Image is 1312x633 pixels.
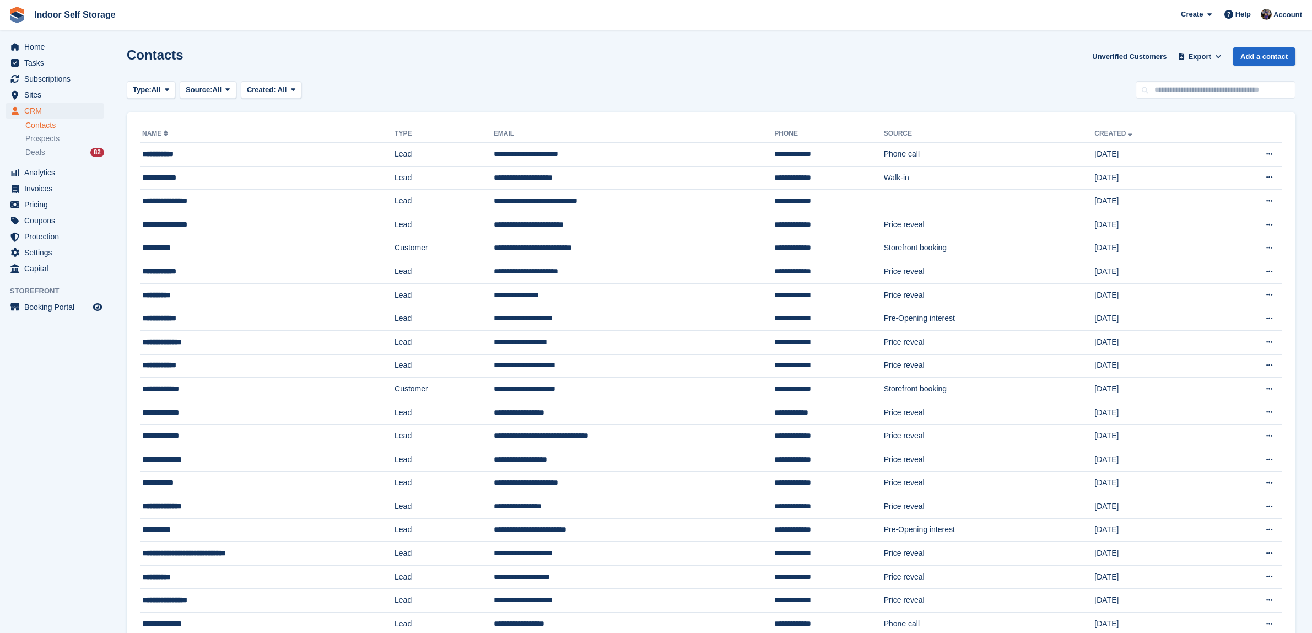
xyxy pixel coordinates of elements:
[127,81,175,99] button: Type: All
[1094,471,1214,495] td: [DATE]
[30,6,120,24] a: Indoor Self Storage
[1094,518,1214,542] td: [DATE]
[247,85,276,94] span: Created:
[1094,378,1214,401] td: [DATE]
[1094,401,1214,425] td: [DATE]
[1094,565,1214,589] td: [DATE]
[1094,166,1214,190] td: [DATE]
[25,147,45,158] span: Deals
[1094,542,1214,566] td: [DATE]
[395,471,494,495] td: Lead
[884,565,1095,589] td: Price reveal
[1189,51,1211,62] span: Export
[884,401,1095,425] td: Price reveal
[180,81,236,99] button: Source: All
[884,283,1095,307] td: Price reveal
[395,283,494,307] td: Lead
[884,125,1095,143] th: Source
[884,143,1095,167] td: Phone call
[10,286,110,297] span: Storefront
[1094,354,1214,378] td: [DATE]
[24,103,90,119] span: CRM
[24,229,90,244] span: Protection
[395,565,494,589] td: Lead
[395,425,494,448] td: Lead
[6,213,104,228] a: menu
[1235,9,1251,20] span: Help
[884,354,1095,378] td: Price reveal
[1094,143,1214,167] td: [DATE]
[24,39,90,55] span: Home
[395,378,494,401] td: Customer
[884,307,1095,331] td: Pre-Opening interest
[9,7,25,23] img: stora-icon-8386f47178a22dfd0bd8f6a31ec36ba5ce8667c1dd55bd0f319d3a0aa187defe.svg
[1094,425,1214,448] td: [DATE]
[1273,9,1302,20] span: Account
[25,133,60,144] span: Prospects
[395,125,494,143] th: Type
[774,125,883,143] th: Phone
[6,103,104,119] a: menu
[395,260,494,284] td: Lead
[133,84,152,95] span: Type:
[494,125,774,143] th: Email
[6,55,104,71] a: menu
[884,237,1095,260] td: Storefront booking
[24,87,90,103] span: Sites
[884,213,1095,237] td: Price reveal
[1094,307,1214,331] td: [DATE]
[1094,330,1214,354] td: [DATE]
[395,143,494,167] td: Lead
[6,197,104,212] a: menu
[6,39,104,55] a: menu
[24,71,90,87] span: Subscriptions
[25,120,104,131] a: Contacts
[24,197,90,212] span: Pricing
[1094,237,1214,260] td: [DATE]
[6,181,104,196] a: menu
[884,260,1095,284] td: Price reveal
[91,301,104,314] a: Preview store
[6,299,104,315] a: menu
[395,330,494,354] td: Lead
[395,542,494,566] td: Lead
[24,245,90,260] span: Settings
[884,518,1095,542] td: Pre-Opening interest
[24,55,90,71] span: Tasks
[395,213,494,237] td: Lead
[1094,130,1135,137] a: Created
[884,495,1095,519] td: Price reveal
[395,237,494,260] td: Customer
[25,147,104,158] a: Deals 82
[884,378,1095,401] td: Storefront booking
[395,401,494,425] td: Lead
[90,148,104,157] div: 82
[1094,260,1214,284] td: [DATE]
[395,307,494,331] td: Lead
[6,71,104,87] a: menu
[6,229,104,244] a: menu
[884,166,1095,190] td: Walk-in
[395,190,494,213] td: Lead
[1175,47,1224,66] button: Export
[6,245,104,260] a: menu
[24,181,90,196] span: Invoices
[25,133,104,144] a: Prospects
[1233,47,1295,66] a: Add a contact
[395,166,494,190] td: Lead
[127,47,183,62] h1: Contacts
[1094,589,1214,613] td: [DATE]
[278,85,287,94] span: All
[213,84,222,95] span: All
[884,471,1095,495] td: Price reveal
[241,81,301,99] button: Created: All
[152,84,161,95] span: All
[24,213,90,228] span: Coupons
[395,448,494,471] td: Lead
[1094,495,1214,519] td: [DATE]
[24,299,90,315] span: Booking Portal
[1094,283,1214,307] td: [DATE]
[395,589,494,613] td: Lead
[6,261,104,276] a: menu
[142,130,170,137] a: Name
